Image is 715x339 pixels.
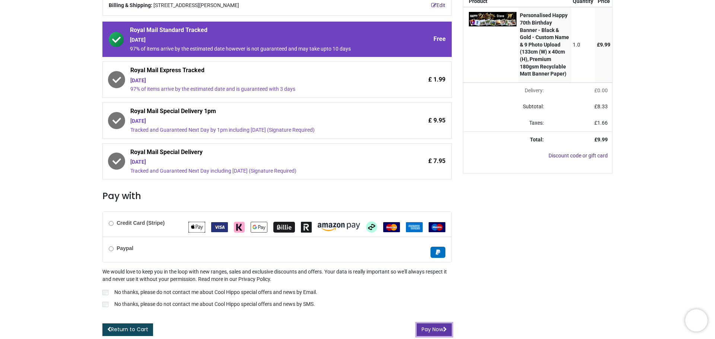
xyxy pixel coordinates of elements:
[318,223,360,231] img: Amazon Pay
[463,115,549,131] td: Taxes:
[251,222,267,233] img: Google Pay
[573,41,593,49] div: 1.0
[318,224,360,230] span: Amazon Pay
[102,190,452,202] h3: Pay with
[406,222,423,232] img: American Express
[102,268,452,309] div: We would love to keep you in the loop with new ranges, sales and exclusive discounts and offers. ...
[594,137,608,143] strong: £
[530,137,544,143] strong: Total:
[600,42,610,48] span: 9.99
[366,221,377,233] img: Afterpay Clearpay
[549,153,608,159] a: Discount code or gift card
[428,157,445,165] span: £ 7.95
[417,323,452,336] button: Pay Now
[301,224,312,230] span: Revolut Pay
[234,224,245,230] span: Klarna
[109,2,152,8] b: Billing & Shipping:
[153,2,239,9] span: [STREET_ADDRESS][PERSON_NAME]
[130,77,382,84] div: [DATE]
[251,224,267,230] span: Google Pay
[117,220,165,226] b: Credit Card (Stripe)
[597,42,610,48] span: £
[594,103,608,109] span: £
[130,45,382,53] div: 97% of items arrive by the estimated date however is not guaranteed and may take upto 10 days
[102,302,108,307] input: No thanks, please do not contact me about Cool Hippo special offers and news by SMS.
[114,289,317,296] p: No thanks, please do not contact me about Cool Hippo special offers and news by Email.
[301,222,312,233] img: Revolut Pay
[273,224,295,230] span: Billie
[520,12,569,77] strong: Personalised Happy 70th Birthday Banner - Black & Gold - Custom Name & 9 Photo Upload (133cm (W) ...
[406,224,423,230] span: American Express
[114,301,315,308] p: No thanks, please do not contact me about Cool Hippo special offers and news by SMS.
[430,247,445,258] img: Paypal
[130,26,382,36] span: Royal Mail Standard Tracked
[366,224,377,230] span: Afterpay Clearpay
[130,66,382,77] span: Royal Mail Express Tracked
[130,118,382,125] div: [DATE]
[429,224,445,230] span: Maestro
[429,222,445,232] img: Maestro
[130,86,382,93] div: 97% of items arrive by the estimated date and is guaranteed with 3 days
[109,246,114,251] input: Paypal
[211,224,228,230] span: VISA
[594,120,608,126] span: £
[428,76,445,84] span: £ 1.99
[211,222,228,232] img: VISA
[431,2,445,9] a: Edit
[234,222,245,233] img: Klarna
[597,137,608,143] span: 9.99
[102,290,108,295] input: No thanks, please do not contact me about Cool Hippo special offers and news by Email.
[130,159,382,166] div: [DATE]
[428,116,445,125] span: £ 9.95
[430,249,445,255] span: Paypal
[383,222,400,232] img: MasterCard
[188,224,205,230] span: Apple Pay
[597,120,608,126] span: 1.66
[463,83,549,99] td: Delivery will be updated after choosing a new delivery method
[685,309,708,332] iframe: Brevo live chat
[130,167,382,175] div: Tracked and Guaranteed Next Day including [DATE] (Signature Required)
[383,224,400,230] span: MasterCard
[117,245,133,251] b: Paypal
[594,87,608,93] span: £
[109,221,114,226] input: Credit Card (Stripe)
[102,323,153,336] a: Return to Cart
[130,107,382,118] span: Royal Mail Special Delivery 1pm
[188,222,205,233] img: Apple Pay
[273,222,295,233] img: Billie
[597,103,608,109] span: 8.33
[130,36,382,44] div: [DATE]
[597,87,608,93] span: 0.00
[463,99,549,115] td: Subtotal:
[130,148,382,159] span: Royal Mail Special Delivery
[433,35,446,43] span: Free
[130,127,382,134] div: Tracked and Guaranteed Next Day by 1pm including [DATE] (Signature Required)
[469,12,517,26] img: +yodB+AAAABklEQVQDAOxoV1T181EIAAAAAElFTkSuQmCC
